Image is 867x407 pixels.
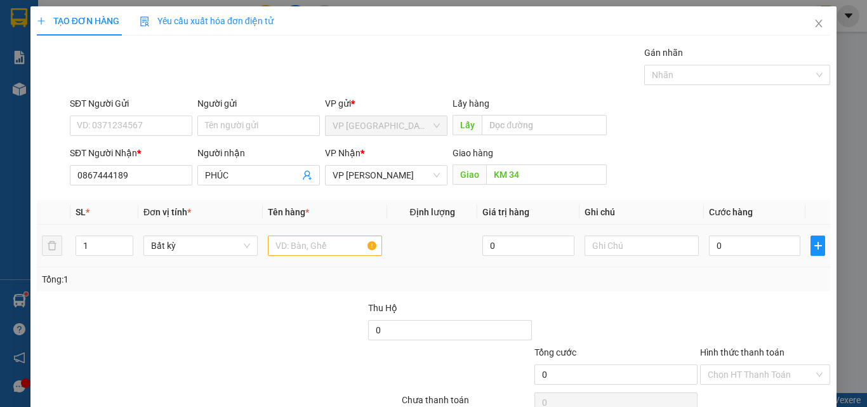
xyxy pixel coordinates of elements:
[107,60,175,76] li: (c) 2017
[151,236,250,255] span: Bất kỳ
[333,116,440,135] span: VP Sài Gòn
[76,207,86,217] span: SL
[585,236,699,256] input: Ghi Chú
[453,148,493,158] span: Giao hàng
[482,207,529,217] span: Giá trị hàng
[700,347,784,357] label: Hình thức thanh toán
[534,347,576,357] span: Tổng cước
[486,164,607,185] input: Dọc đường
[325,97,447,110] div: VP gửi
[70,146,192,160] div: SĐT Người Nhận
[143,207,191,217] span: Đơn vị tính
[197,97,320,110] div: Người gửi
[37,16,119,26] span: TẠO ĐƠN HÀNG
[197,146,320,160] div: Người nhận
[453,115,482,135] span: Lấy
[482,115,607,135] input: Dọc đường
[107,48,175,58] b: [DOMAIN_NAME]
[453,98,489,109] span: Lấy hàng
[302,170,312,180] span: user-add
[644,48,683,58] label: Gán nhãn
[409,207,454,217] span: Định lượng
[82,18,122,122] b: BIÊN NHẬN GỬI HÀNG HÓA
[37,17,46,25] span: plus
[333,166,440,185] span: VP Phan Thiết
[140,16,274,26] span: Yêu cầu xuất hóa đơn điện tử
[368,303,397,313] span: Thu Hộ
[325,148,361,158] span: VP Nhận
[138,16,168,46] img: logo.jpg
[814,18,824,29] span: close
[811,241,824,251] span: plus
[42,236,62,256] button: delete
[579,200,704,225] th: Ghi chú
[140,17,150,27] img: icon
[482,236,574,256] input: 0
[268,207,309,217] span: Tên hàng
[453,164,486,185] span: Giao
[16,82,72,142] b: [PERSON_NAME]
[709,207,753,217] span: Cước hàng
[42,272,336,286] div: Tổng: 1
[70,97,192,110] div: SĐT Người Gửi
[268,236,382,256] input: VD: Bàn, Ghế
[801,6,837,42] button: Close
[811,236,825,256] button: plus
